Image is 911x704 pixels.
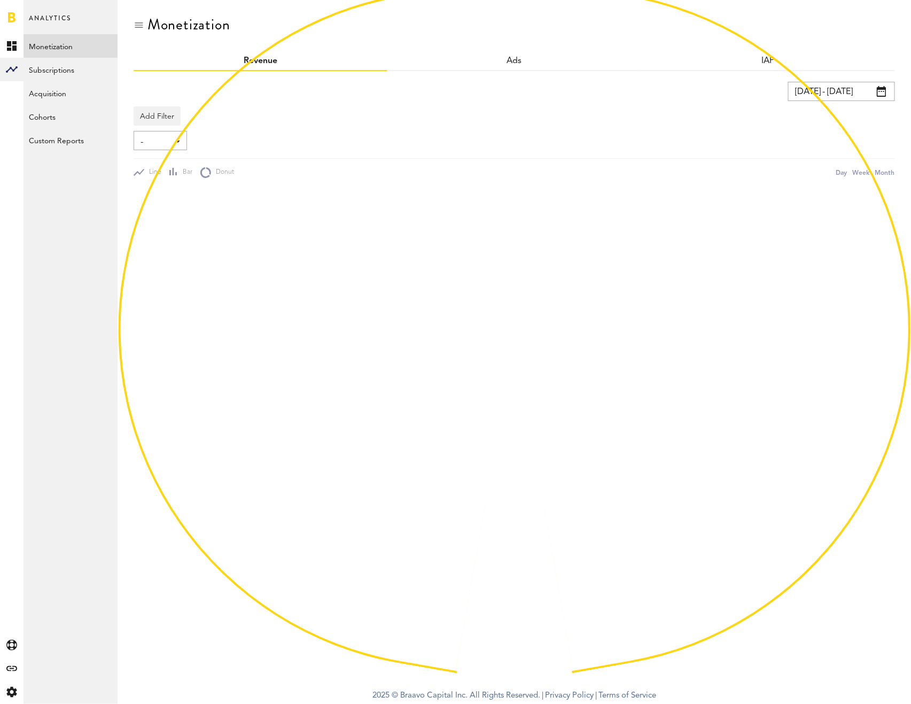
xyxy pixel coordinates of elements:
[372,688,540,704] span: 2025 © Braavo Capital Inc. All Rights Reserved.
[24,128,118,152] a: Custom Reports
[24,58,118,81] a: Subscriptions
[507,57,522,65] a: Ads
[598,692,656,700] a: Terms of Service
[147,16,230,33] div: Monetization
[762,57,775,65] a: IAP
[836,167,847,178] div: Day
[134,106,181,126] button: Add Filter
[211,168,234,177] span: Donut
[144,168,161,177] span: Line
[22,7,61,17] span: Support
[244,57,277,65] a: Revenue
[24,81,118,105] a: Acquisition
[545,692,594,700] a: Privacy Policy
[29,12,71,34] span: Analytics
[24,34,118,58] a: Monetization
[178,168,192,177] span: Bar
[24,105,118,128] a: Cohorts
[875,167,895,178] div: Month
[141,133,169,151] span: -
[853,167,870,178] div: Week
